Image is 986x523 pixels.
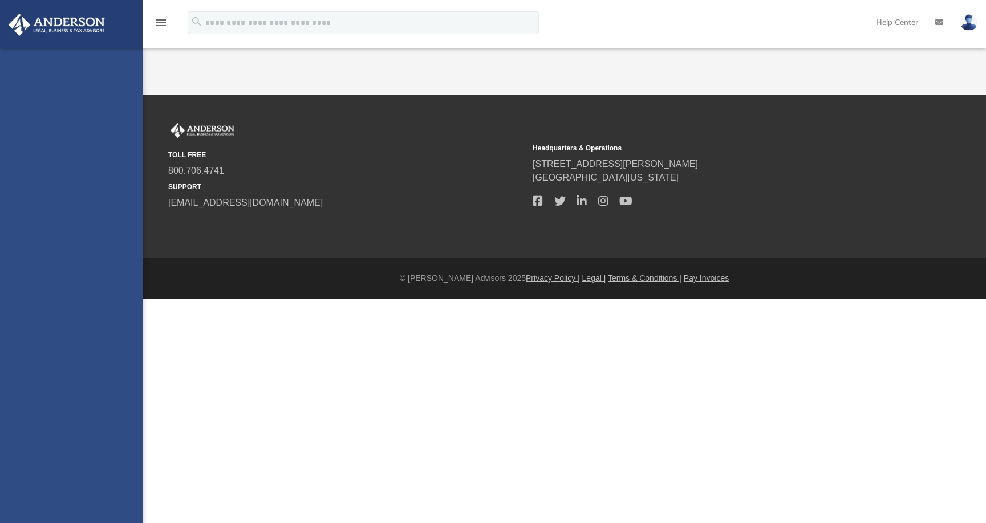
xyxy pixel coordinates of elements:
a: menu [154,22,168,30]
a: Terms & Conditions | [608,273,681,283]
a: Pay Invoices [684,273,729,283]
div: © [PERSON_NAME] Advisors 2025 [143,272,986,284]
a: Legal | [582,273,606,283]
small: TOLL FREE [168,150,525,160]
a: Privacy Policy | [526,273,580,283]
img: User Pic [960,14,977,31]
img: Anderson Advisors Platinum Portal [5,14,108,36]
a: 800.706.4741 [168,166,224,175]
a: [EMAIL_ADDRESS][DOMAIN_NAME] [168,198,323,207]
i: search [190,15,203,28]
small: SUPPORT [168,182,525,192]
a: [GEOGRAPHIC_DATA][US_STATE] [533,173,679,182]
img: Anderson Advisors Platinum Portal [168,123,237,138]
i: menu [154,16,168,30]
a: [STREET_ADDRESS][PERSON_NAME] [533,159,698,169]
small: Headquarters & Operations [533,143,889,153]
